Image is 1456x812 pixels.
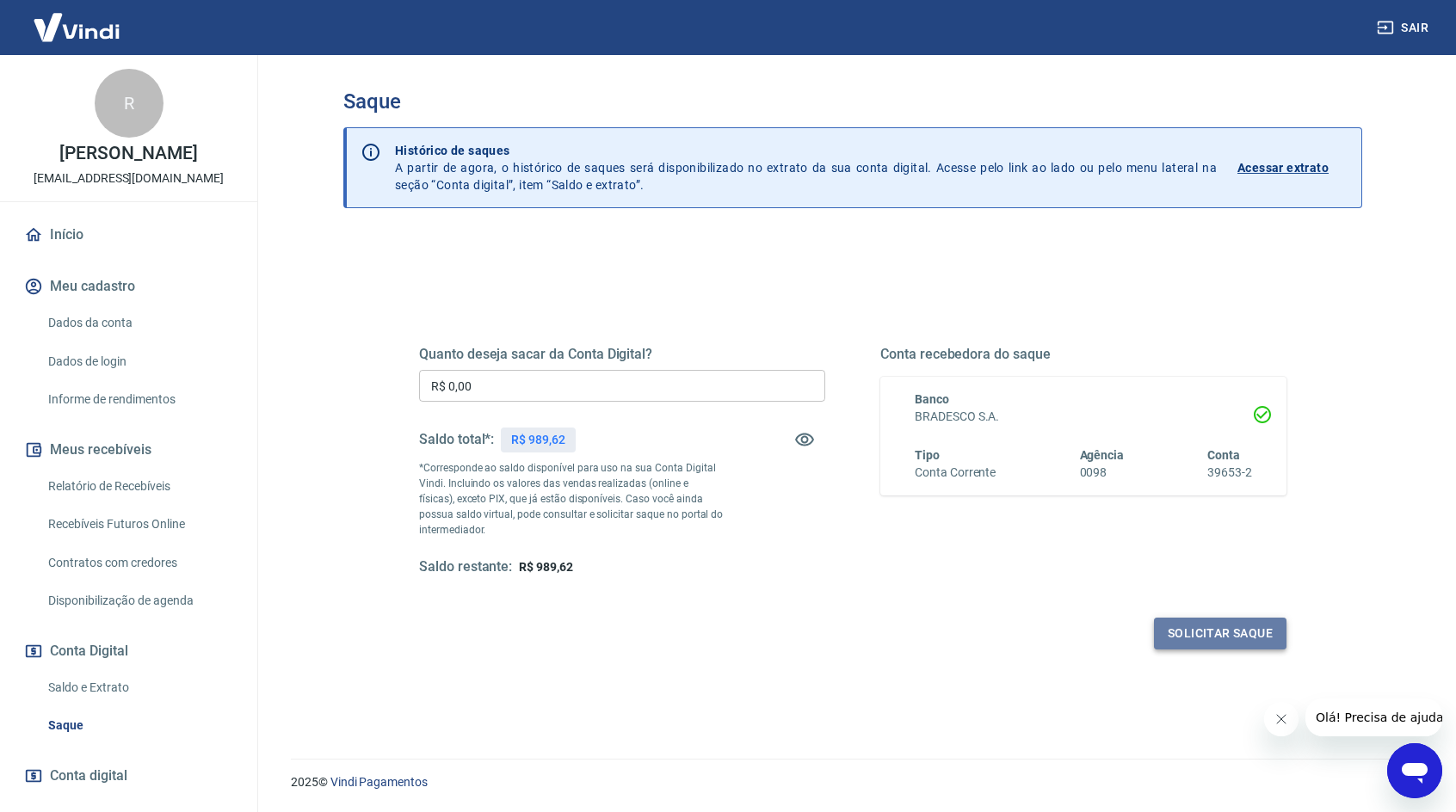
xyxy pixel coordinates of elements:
h5: Saldo restante: [419,558,512,576]
p: [PERSON_NAME] [59,145,197,163]
a: Dados da conta [41,305,237,341]
span: Agência [1080,448,1125,462]
h5: Quanto deseja sacar da Conta Digital? [419,346,825,363]
h6: 0098 [1080,464,1125,482]
h3: Saque [343,89,1362,114]
button: Meu cadastro [21,268,237,305]
div: R [95,69,163,138]
p: [EMAIL_ADDRESS][DOMAIN_NAME] [34,169,224,188]
p: Acessar extrato [1237,159,1329,176]
span: Tipo [915,448,940,462]
iframe: Botão para abrir a janela de mensagens [1387,743,1442,798]
iframe: Fechar mensagem [1264,702,1299,736]
a: Informe de rendimentos [41,382,237,417]
p: A partir de agora, o histórico de saques será disponibilizado no extrato da sua conta digital. Ac... [395,142,1217,194]
button: Solicitar saque [1154,618,1286,649]
a: Vindi Pagamentos [330,775,428,789]
p: R$ 989,62 [511,431,565,449]
h5: Conta recebedora do saque [880,346,1286,363]
p: *Corresponde ao saldo disponível para uso na sua Conta Digital Vindi. Incluindo os valores das ve... [419,460,724,538]
button: Conta Digital [21,632,237,670]
p: 2025 © [291,773,1415,791]
a: Contratos com credores [41,545,237,581]
p: Histórico de saques [395,142,1217,159]
a: Relatório de Recebíveis [41,469,237,504]
a: Conta digital [21,757,237,795]
h6: BRADESCO S.A. [915,408,1252,426]
span: R$ 989,62 [519,560,573,574]
a: Acessar extrato [1237,142,1348,194]
a: Disponibilização de agenda [41,583,237,618]
iframe: Mensagem da empresa [1305,698,1442,736]
h6: Conta Corrente [915,464,996,482]
span: Conta [1207,448,1240,462]
img: Vindi [21,1,133,53]
a: Recebíveis Futuros Online [41,507,237,542]
h5: Saldo total*: [419,431,494,448]
button: Meus recebíveis [21,431,237,469]
a: Início [21,216,237,254]
span: Banco [915,392,949,406]
a: Saldo e Extrato [41,670,237,705]
h6: 39653-2 [1207,464,1252,482]
a: Saque [41,708,237,743]
span: Olá! Precisa de ajuda? [10,12,145,26]
span: Conta digital [50,764,127,788]
button: Sair [1373,12,1435,44]
a: Dados de login [41,344,237,379]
